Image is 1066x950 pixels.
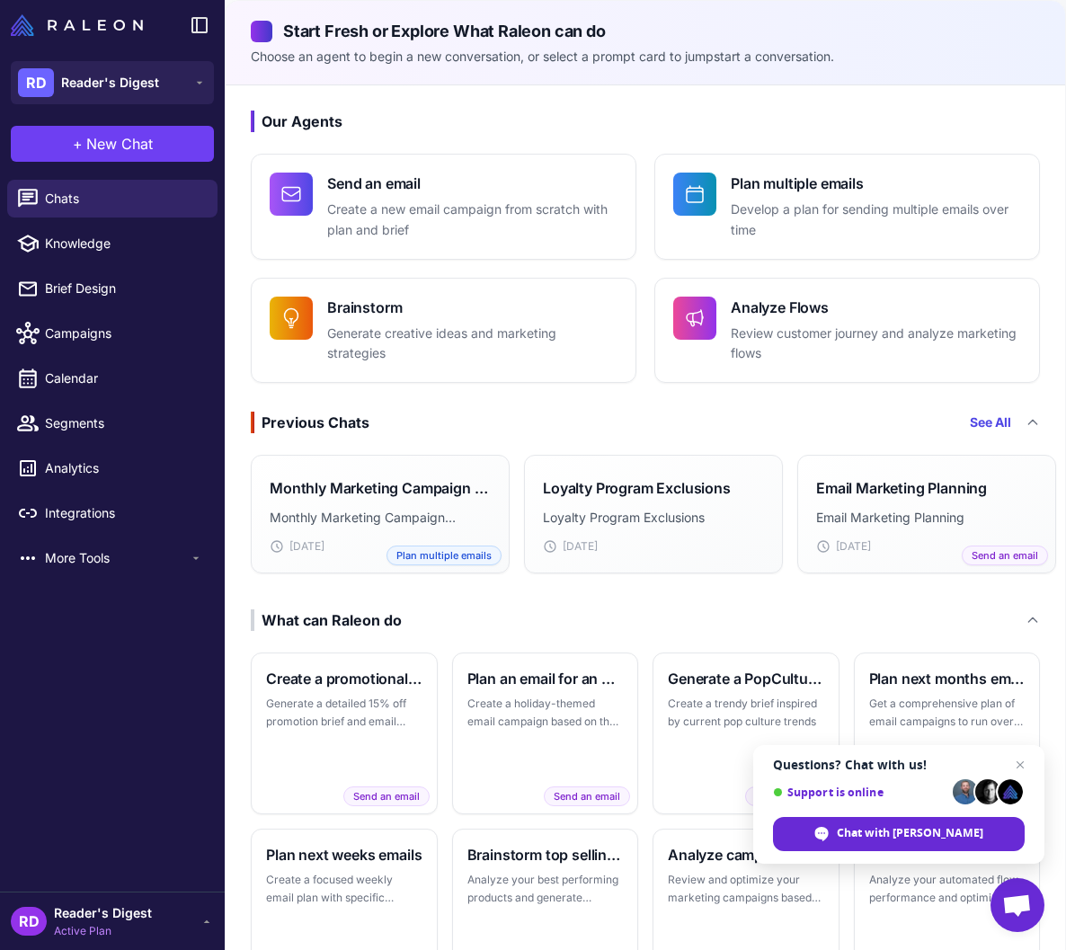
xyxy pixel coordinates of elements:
[73,133,83,155] span: +
[251,19,1040,43] h2: Start Fresh or Explore What Raleon can do
[731,324,1021,365] p: Review customer journey and analyze marketing flows
[45,324,203,343] span: Campaigns
[327,173,617,194] h4: Send an email
[45,458,203,478] span: Analytics
[54,923,152,939] span: Active Plan
[467,844,624,866] h3: Brainstorm top selling products
[970,413,1011,432] a: See All
[11,14,150,36] a: Raleon Logo
[854,653,1041,814] button: Plan next months emailsGet a comprehensive plan of email campaigns to run over the next monthPlan...
[7,494,218,532] a: Integrations
[773,817,1025,851] div: Chat with Raleon
[327,324,617,365] p: Generate creative ideas and marketing strategies
[251,154,636,260] button: Send an emailCreate a new email campaign from scratch with plan and brief
[18,68,54,97] div: RD
[452,653,639,814] button: Plan an email for an upcoming holidayCreate a holiday-themed email campaign based on the next maj...
[7,225,218,262] a: Knowledge
[869,871,1026,906] p: Analyze your automated flow performance and optimization opportunities
[731,173,1021,194] h4: Plan multiple emails
[668,844,824,866] h3: Analyze campaign performance
[327,297,617,318] h4: Brainstorm
[731,297,1021,318] h4: Analyze Flows
[86,133,153,155] span: New Chat
[251,653,438,814] button: Create a promotional brief and emailGenerate a detailed 15% off promotion brief and email designS...
[11,14,143,36] img: Raleon Logo
[270,508,491,528] p: Monthly Marketing Campaign Planning
[837,825,983,841] span: Chat with [PERSON_NAME]
[668,695,824,730] p: Create a trendy brief inspired by current pop culture trends
[745,786,831,807] span: Send an email
[467,668,624,689] h3: Plan an email for an upcoming holiday
[653,653,839,814] button: Generate a PopCulture themed briefCreate a trendy brief inspired by current pop culture trendsSen...
[45,189,203,209] span: Chats
[7,449,218,487] a: Analytics
[7,404,218,442] a: Segments
[544,786,630,807] span: Send an email
[54,903,152,923] span: Reader's Digest
[816,477,987,499] h3: Email Marketing Planning
[45,234,203,253] span: Knowledge
[816,508,1037,528] p: Email Marketing Planning
[343,786,430,807] span: Send an email
[654,154,1040,260] button: Plan multiple emailsDevelop a plan for sending multiple emails over time
[543,508,764,528] p: Loyalty Program Exclusions
[467,695,624,730] p: Create a holiday-themed email campaign based on the next major holiday
[270,538,491,555] div: [DATE]
[990,878,1044,932] div: Open chat
[668,668,824,689] h3: Generate a PopCulture themed brief
[467,871,624,906] p: Analyze your best performing products and generate marketing ideas
[731,200,1021,241] p: Develop a plan for sending multiple emails over time
[7,315,218,352] a: Campaigns
[7,270,218,307] a: Brief Design
[251,278,636,384] button: BrainstormGenerate creative ideas and marketing strategies
[327,200,617,241] p: Create a new email campaign from scratch with plan and brief
[266,695,422,730] p: Generate a detailed 15% off promotion brief and email design
[11,61,214,104] button: RDReader's Digest
[11,907,47,936] div: RD
[7,180,218,218] a: Chats
[543,477,731,499] h3: Loyalty Program Exclusions
[45,413,203,433] span: Segments
[869,668,1026,689] h3: Plan next months emails
[869,695,1026,730] p: Get a comprehensive plan of email campaigns to run over the next month
[251,412,369,433] div: Previous Chats
[962,546,1048,566] span: Send an email
[543,538,764,555] div: [DATE]
[251,47,1040,67] p: Choose an agent to begin a new conversation, or select a prompt card to jumpstart a conversation.
[11,126,214,162] button: +New Chat
[773,758,1025,772] span: Questions? Chat with us!
[773,786,946,799] span: Support is online
[266,668,422,689] h3: Create a promotional brief and email
[251,609,402,631] div: What can Raleon do
[816,538,1037,555] div: [DATE]
[654,278,1040,384] button: Analyze FlowsReview customer journey and analyze marketing flows
[45,548,189,568] span: More Tools
[266,871,422,906] p: Create a focused weekly email plan with specific campaigns
[266,844,422,866] h3: Plan next weeks emails
[45,503,203,523] span: Integrations
[668,871,824,906] p: Review and optimize your marketing campaigns based on data
[45,279,203,298] span: Brief Design
[45,368,203,388] span: Calendar
[270,477,491,499] h3: Monthly Marketing Campaign Planning
[7,360,218,397] a: Calendar
[61,73,159,93] span: Reader's Digest
[251,111,1040,132] h3: Our Agents
[1009,754,1031,776] span: Close chat
[386,546,502,566] span: Plan multiple emails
